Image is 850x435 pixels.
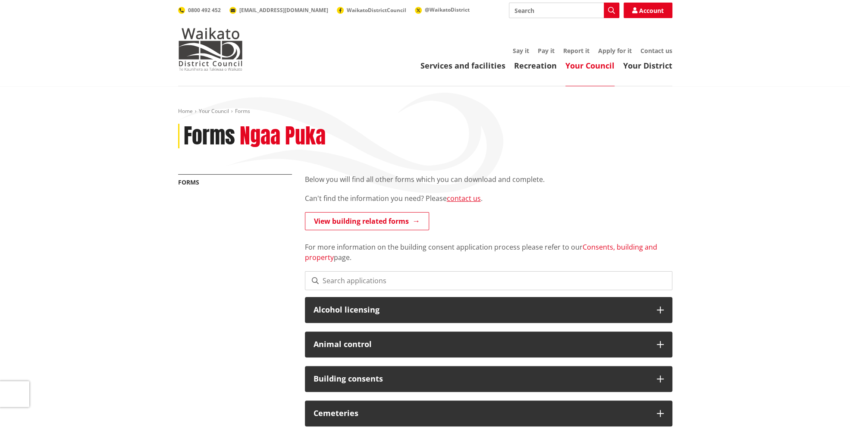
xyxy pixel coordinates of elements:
a: View building related forms [305,212,429,230]
a: contact us [447,194,481,203]
a: Your Council [565,60,615,71]
nav: breadcrumb [178,108,672,115]
a: Consents, building and property [305,242,657,262]
img: Waikato District Council - Te Kaunihera aa Takiwaa o Waikato [178,28,243,71]
a: Say it [513,47,529,55]
a: Pay it [538,47,555,55]
input: Search applications [305,271,672,290]
a: Services and facilities [420,60,505,71]
a: [EMAIL_ADDRESS][DOMAIN_NAME] [229,6,328,14]
h3: Building consents [314,375,648,383]
a: Account [624,3,672,18]
a: Apply for it [598,47,632,55]
h2: Ngaa Puka [240,124,326,149]
p: Below you will find all other forms which you can download and complete. [305,174,672,185]
a: WaikatoDistrictCouncil [337,6,406,14]
span: WaikatoDistrictCouncil [347,6,406,14]
a: Recreation [514,60,557,71]
span: @WaikatoDistrict [425,6,470,13]
a: Home [178,107,193,115]
p: For more information on the building consent application process please refer to our page. [305,232,672,263]
a: @WaikatoDistrict [415,6,470,13]
span: [EMAIL_ADDRESS][DOMAIN_NAME] [239,6,328,14]
a: Contact us [640,47,672,55]
h3: Animal control [314,340,648,349]
p: Can't find the information you need? Please . [305,193,672,203]
a: Report it [563,47,590,55]
input: Search input [509,3,619,18]
a: Forms [178,178,199,186]
h1: Forms [184,124,235,149]
a: Your District [623,60,672,71]
span: 0800 492 452 [188,6,221,14]
h3: Cemeteries [314,409,648,418]
span: Forms [235,107,250,115]
h3: Alcohol licensing [314,306,648,314]
a: Your Council [199,107,229,115]
a: 0800 492 452 [178,6,221,14]
iframe: Messenger Launcher [810,399,841,430]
